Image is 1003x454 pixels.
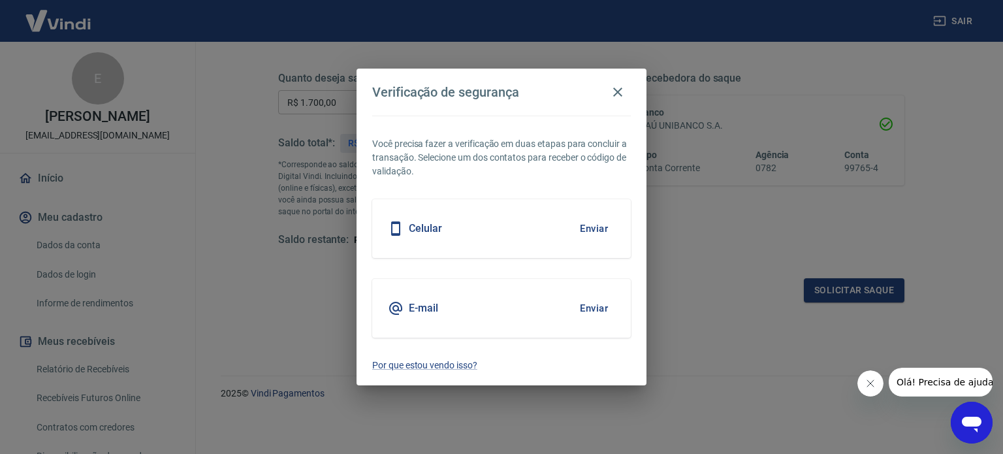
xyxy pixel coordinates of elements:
h5: Celular [409,222,442,235]
h5: E-mail [409,302,438,315]
iframe: Fechar mensagem [857,370,884,397]
p: Você precisa fazer a verificação em duas etapas para concluir a transação. Selecione um dos conta... [372,137,631,178]
iframe: Mensagem da empresa [889,368,993,397]
iframe: Botão para abrir a janela de mensagens [951,402,993,444]
span: Olá! Precisa de ajuda? [8,9,110,20]
a: Por que estou vendo isso? [372,359,631,372]
h4: Verificação de segurança [372,84,519,100]
button: Enviar [573,295,615,322]
button: Enviar [573,215,615,242]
